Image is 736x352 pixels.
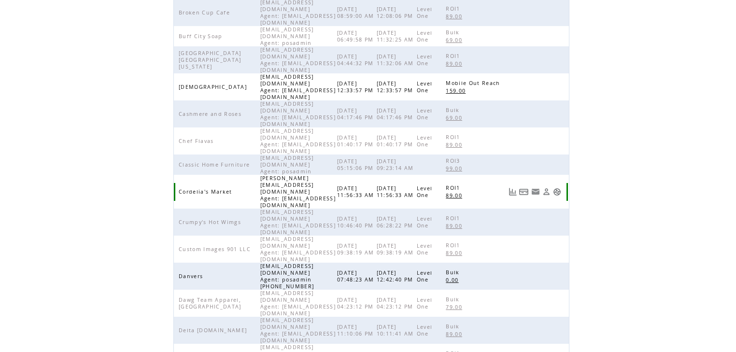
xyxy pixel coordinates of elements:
span: [DATE] 04:17:46 PM [377,107,416,121]
a: 89.00 [446,191,467,199]
span: Level One [417,215,433,229]
span: [PERSON_NAME][EMAIL_ADDRESS][DOMAIN_NAME] Agent: [EMAIL_ADDRESS][DOMAIN_NAME] [260,175,336,209]
span: Level One [417,80,433,94]
a: 89.00 [446,222,467,230]
span: 89.00 [446,141,465,148]
span: 89.00 [446,13,465,20]
span: [EMAIL_ADDRESS][DOMAIN_NAME] Agent: posadmin [260,26,314,46]
span: Level One [417,6,433,19]
a: 159.00 [446,86,470,95]
span: Crumpy's Hot Wimgs [179,219,243,225]
span: Level One [417,296,433,310]
span: 79.00 [446,304,465,310]
span: Bulk [446,296,462,303]
span: Cordelia's Market [179,188,235,195]
span: [EMAIL_ADDRESS][DOMAIN_NAME] Agent: [EMAIL_ADDRESS][DOMAIN_NAME] [260,290,336,317]
span: Bulk [446,323,462,330]
span: 89.00 [446,60,465,67]
span: [DATE] 11:32:25 AM [377,29,416,43]
a: 99.00 [446,164,467,172]
span: 69.00 [446,114,465,121]
span: [EMAIL_ADDRESS][DOMAIN_NAME] Agent: [EMAIL_ADDRESS][DOMAIN_NAME] [260,236,336,263]
span: [EMAIL_ADDRESS][DOMAIN_NAME] Agent: [EMAIL_ADDRESS][DOMAIN_NAME] [260,127,336,155]
a: 89.00 [446,249,467,257]
span: [DATE] 04:23:12 PM [337,296,376,310]
span: ROI1 [446,5,462,12]
a: Support [553,188,561,196]
span: [DATE] 10:11:41 AM [377,324,416,337]
span: Level One [417,269,433,283]
span: [GEOGRAPHIC_DATA] [GEOGRAPHIC_DATA] [US_STATE] [179,50,241,70]
span: ROI1 [446,53,462,59]
span: [EMAIL_ADDRESS][DOMAIN_NAME] Agent: [EMAIL_ADDRESS][DOMAIN_NAME] [260,209,336,236]
span: Broken Cup Cafe [179,9,232,16]
span: [EMAIL_ADDRESS][DOMAIN_NAME] Agent: [EMAIL_ADDRESS][DOMAIN_NAME] [260,73,336,100]
span: [DATE] 12:42:40 PM [377,269,416,283]
span: [EMAIL_ADDRESS][DOMAIN_NAME] Agent: [EMAIL_ADDRESS][DOMAIN_NAME] [260,46,336,73]
span: ROI3 [446,157,462,164]
a: 0.00 [446,276,463,284]
span: 89.00 [446,331,465,338]
span: [DATE] 04:17:46 PM [337,107,376,121]
span: Danvers [179,273,205,280]
span: Custom Images 901 LLC [179,246,253,253]
span: 89.00 [446,192,465,199]
span: 99.00 [446,165,465,172]
span: [DATE] 06:28:22 PM [377,215,416,229]
span: [DATE] 11:10:06 PM [337,324,376,337]
span: [DATE] 11:56:33 AM [337,185,377,198]
a: 79.00 [446,303,467,311]
span: Level One [417,134,433,148]
span: 69.00 [446,37,465,43]
span: Level One [417,185,433,198]
span: [DATE] 01:40:17 PM [337,134,376,148]
span: [EMAIL_ADDRESS][DOMAIN_NAME] Agent: posadmin [260,155,314,175]
span: [DATE] 09:38:19 AM [377,242,416,256]
a: 69.00 [446,113,467,122]
span: [DATE] 04:44:32 PM [337,53,376,67]
span: Buff City Soap [179,33,225,40]
span: 0.00 [446,277,461,283]
span: [DATE] 04:23:12 PM [377,296,416,310]
span: [DATE] 06:49:58 PM [337,29,376,43]
a: 89.00 [446,141,467,149]
span: [DATE] 09:23:14 AM [377,158,416,171]
span: [DATE] 11:56:33 AM [377,185,416,198]
span: Bulk [446,107,462,113]
span: [EMAIL_ADDRESS][DOMAIN_NAME] Agent: [EMAIL_ADDRESS][DOMAIN_NAME] [260,317,336,344]
span: [DATE] 12:33:57 PM [377,80,416,94]
span: ROI1 [446,184,462,191]
span: Bulk [446,29,462,36]
span: [DATE] 10:46:40 PM [337,215,376,229]
a: View Profile [542,188,551,196]
span: Level One [417,242,433,256]
span: Level One [417,53,433,67]
span: Dawg Team Apparel,[GEOGRAPHIC_DATA] [179,296,244,310]
a: 69.00 [446,36,467,44]
span: Bulk [446,269,462,276]
span: 159.00 [446,87,468,94]
span: ROI1 [446,215,462,222]
span: Delta [DOMAIN_NAME] [179,327,249,334]
a: View Usage [509,188,517,196]
span: Chef Flavas [179,138,216,144]
span: 89.00 [446,223,465,229]
span: [DATE] 12:08:06 PM [377,6,416,19]
a: Resend welcome email to this user [531,187,540,196]
span: [DATE] 08:59:00 AM [337,6,377,19]
span: [DATE] 01:40:17 PM [377,134,416,148]
span: Level One [417,324,433,337]
span: Cashmere and Roses [179,111,244,117]
span: [DATE] 07:48:23 AM [337,269,377,283]
span: [DATE] 12:33:57 PM [337,80,376,94]
span: Level One [417,107,433,121]
a: View Bills [519,188,529,196]
span: ROI1 [446,242,462,249]
span: [DATE] 11:32:06 AM [377,53,416,67]
span: Classic Home Furniture [179,161,252,168]
span: ROI1 [446,134,462,141]
span: Level One [417,29,433,43]
span: 89.00 [446,250,465,256]
span: [DATE] 05:15:06 PM [337,158,376,171]
a: 89.00 [446,59,467,68]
